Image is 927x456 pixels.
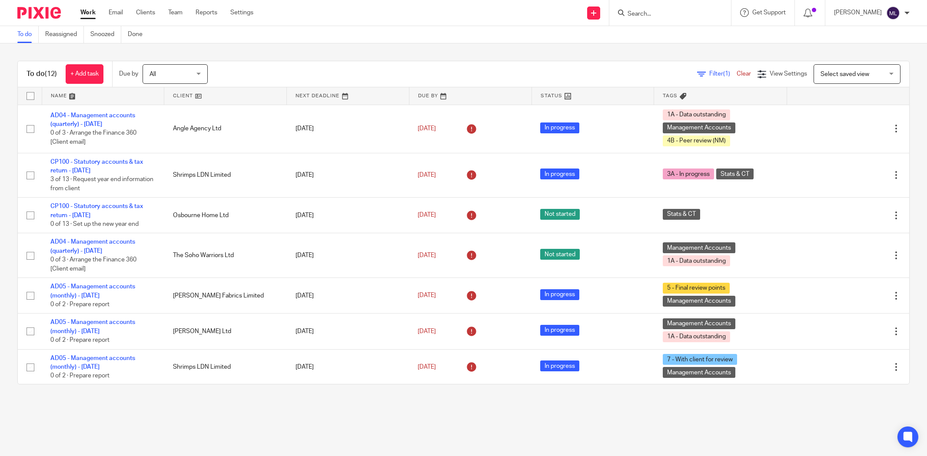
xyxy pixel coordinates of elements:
span: Management Accounts [663,122,735,133]
a: To do [17,26,39,43]
td: Shrimps LDN Limited [164,349,287,385]
td: The Soho Warriors Ltd [164,233,287,278]
a: + Add task [66,64,103,84]
a: AD05 - Management accounts (monthly) - [DATE] [50,355,135,370]
td: [DATE] [287,105,409,153]
a: Work [80,8,96,17]
td: [DATE] [287,198,409,233]
a: Done [128,26,149,43]
td: [DATE] [287,153,409,198]
span: Management Accounts [663,367,735,378]
span: Tags [663,93,678,98]
td: [DATE] [287,349,409,385]
span: In progress [540,360,579,371]
span: 1A - Data outstanding [663,109,730,120]
a: AD05 - Management accounts (monthly) - [DATE] [50,284,135,298]
span: Management Accounts [663,318,735,329]
a: Reports [196,8,217,17]
span: [DATE] [418,364,436,370]
p: [PERSON_NAME] [834,8,882,17]
img: svg%3E [886,6,900,20]
td: [DATE] [287,233,409,278]
span: In progress [540,325,579,336]
span: 0 of 2 · Prepare report [50,337,110,343]
span: Management Accounts [663,242,735,253]
span: 0 of 2 · Prepare report [50,301,110,307]
span: Stats & CT [663,209,700,220]
a: AD04 - Management accounts (quarterly) - [DATE] [50,239,135,254]
a: CP100 - Statutory accounts & tax return - [DATE] [50,203,143,218]
span: [DATE] [418,212,436,218]
p: Due by [119,69,138,78]
a: Snoozed [90,26,121,43]
span: Stats & CT [716,169,754,179]
a: Team [168,8,183,17]
span: [DATE] [418,172,436,178]
span: 3 of 13 · Request year end information from client [50,176,153,192]
span: 1A - Data outstanding [663,331,730,342]
span: [DATE] [418,252,436,258]
td: [DATE] [287,278,409,314]
td: Shrimps LDN Limited [164,153,287,198]
span: All [150,71,156,77]
span: 5 - Final review points [663,283,730,294]
td: [DATE] [287,314,409,349]
span: Select saved view [821,71,869,77]
span: 1A - Data outstanding [663,255,730,266]
td: [PERSON_NAME] Ltd [164,314,287,349]
span: Not started [540,209,580,220]
span: (12) [45,70,57,77]
span: [DATE] [418,126,436,132]
span: 0 of 3 · Arrange the Finance 360 [Client email] [50,130,136,145]
input: Search [627,10,705,18]
span: Get Support [752,10,786,16]
span: 0 of 3 · Arrange the Finance 360 [Client email] [50,257,136,272]
h1: To do [27,69,57,79]
span: 4B - Peer review (NM) [663,135,730,146]
span: 0 of 13 · Set up the new year end [50,221,139,227]
a: Settings [230,8,253,17]
span: [DATE] [418,293,436,299]
a: Email [109,8,123,17]
a: Reassigned [45,26,84,43]
span: Filter [709,71,737,77]
td: Angle Agency Ltd [164,105,287,153]
img: Pixie [17,7,61,19]
a: AD05 - Management accounts (monthly) - [DATE] [50,319,135,334]
td: [PERSON_NAME] Fabrics Limited [164,278,287,314]
span: In progress [540,122,579,133]
span: [DATE] [418,328,436,334]
a: AD04 - Management accounts (quarterly) - [DATE] [50,112,135,127]
a: Clear [737,71,751,77]
a: CP100 - Statutory accounts & tax return - [DATE] [50,159,143,174]
span: (1) [723,71,730,77]
span: Management Accounts [663,296,735,307]
span: In progress [540,169,579,179]
span: 0 of 2 · Prepare report [50,373,110,379]
span: View Settings [770,71,807,77]
td: Osbourne Home Ltd [164,198,287,233]
span: 7 - With client for review [663,354,737,365]
span: Not started [540,249,580,260]
span: 3A - In progress [663,169,714,179]
span: In progress [540,289,579,300]
a: Clients [136,8,155,17]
